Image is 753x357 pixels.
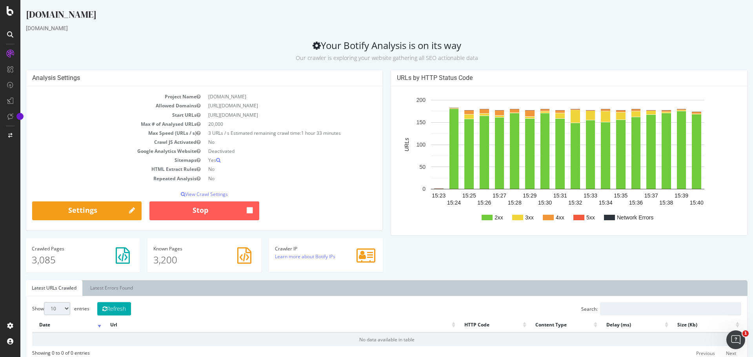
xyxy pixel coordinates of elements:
[427,199,440,206] text: 15:24
[83,317,437,333] th: Url: activate to sort column ascending
[12,111,184,120] td: Start URLs
[396,97,406,103] text: 200
[275,54,458,62] small: Our crawler is exploring your website gathering all SEO actionable data
[593,192,607,199] text: 15:35
[12,74,356,82] h4: Analysis Settings
[580,302,721,315] input: Search:
[12,138,184,147] td: Crawl JS Activated
[12,317,83,333] th: Date: activate to sort column ascending
[624,192,638,199] text: 15:37
[129,201,238,220] button: Stop
[563,192,577,199] text: 15:33
[184,165,356,174] td: No
[609,199,622,206] text: 15:36
[383,138,389,152] text: URLs
[561,302,721,315] label: Search:
[255,253,315,260] a: Learn more about Botify IPs
[12,101,184,110] td: Allowed Domains
[650,317,721,333] th: Size (Kb): activate to sort column ascending
[376,92,718,229] svg: A chart.
[5,280,62,296] a: Latest URLs Crawled
[133,246,235,251] h4: Pages Known
[64,280,118,296] a: Latest Errors Found
[12,165,184,174] td: HTML Extract Rules
[654,192,668,199] text: 15:39
[505,214,513,221] text: 3xx
[12,191,356,198] p: View Crawl Settings
[5,40,727,62] h2: Your Botify Analysis is on its way
[281,130,320,136] span: 1 hour 33 minutes
[402,186,405,192] text: 0
[508,317,579,333] th: Content Type: activate to sort column ascending
[12,333,721,346] td: No data available in table
[5,24,727,32] div: [DOMAIN_NAME]
[11,246,113,251] h4: Pages Crawled
[184,147,356,156] td: Deactivated
[548,199,562,206] text: 15:32
[16,113,24,120] div: Tooltip anchor
[578,199,592,206] text: 15:34
[5,8,727,24] div: [DOMAIN_NAME]
[472,192,486,199] text: 15:27
[579,317,650,333] th: Delay (ms): activate to sort column ascending
[502,192,516,199] text: 15:29
[399,164,405,170] text: 50
[12,129,184,138] td: Max Speed (URLs / s)
[726,330,745,349] iframe: Intercom live chat
[133,253,235,266] p: 3,200
[12,120,184,129] td: Max # of Analysed URLs
[255,246,356,251] h4: Crawler IP
[566,214,575,221] text: 5xx
[184,101,356,110] td: [URL][DOMAIN_NAME]
[184,138,356,147] td: No
[639,199,653,206] text: 15:38
[184,174,356,183] td: No
[12,156,184,165] td: Sitemaps
[396,119,406,125] text: 150
[184,111,356,120] td: [URL][DOMAIN_NAME]
[442,192,456,199] text: 15:25
[184,120,356,129] td: 20,000
[184,156,356,165] td: Yes
[396,141,406,148] text: 100
[518,199,531,206] text: 15:30
[12,302,69,315] label: Show entries
[184,129,356,138] td: 3 URLs / s Estimated remaining crawl time:
[437,317,508,333] th: HTTP Code: activate to sort column ascending
[411,192,425,199] text: 15:23
[457,199,471,206] text: 15:26
[474,214,483,221] text: 2xx
[12,147,184,156] td: Google Analytics Website
[12,92,184,101] td: Project Name
[533,192,547,199] text: 15:31
[376,74,721,82] h4: URLs by HTTP Status Code
[742,330,749,337] span: 1
[12,346,69,356] div: Showing 0 to 0 of 0 entries
[24,302,50,315] select: Showentries
[12,201,121,220] a: Settings
[597,214,633,221] text: Network Errors
[12,174,184,183] td: Repeated Analysis
[11,253,113,266] p: 3,085
[669,199,683,206] text: 15:40
[487,199,501,206] text: 15:28
[77,302,111,315] button: Refresh
[535,214,544,221] text: 4xx
[184,92,356,101] td: [DOMAIN_NAME]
